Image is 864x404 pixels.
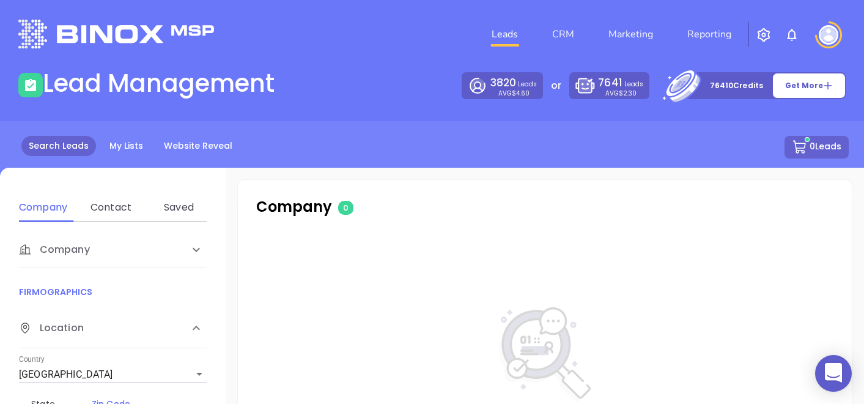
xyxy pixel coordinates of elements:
span: 0 [338,201,353,215]
img: user [819,25,838,45]
div: [GEOGRAPHIC_DATA] [19,365,207,384]
img: iconSetting [756,28,771,42]
p: AVG [498,91,530,96]
label: Country [19,356,45,364]
span: $4.60 [512,89,530,98]
a: Marketing [604,22,658,47]
button: Get More [772,73,846,99]
p: AVG [605,91,637,96]
div: Company [19,231,207,268]
h1: Lead Management [43,69,275,98]
p: Leads [598,75,643,91]
p: 76410 Credits [710,80,763,92]
a: Reporting [682,22,736,47]
a: Leads [487,22,523,47]
div: Contact [87,200,135,215]
span: Location [19,321,84,335]
p: Company [256,196,512,218]
img: iconNotification [785,28,799,42]
button: 0Leads [785,136,849,159]
div: Location [19,309,207,348]
div: Saved [155,200,203,215]
a: Search Leads [21,136,96,156]
a: CRM [547,22,579,47]
span: $2.30 [619,89,637,98]
span: 7641 [598,75,622,90]
div: Company [19,200,67,215]
a: My Lists [102,136,150,156]
span: 3820 [490,75,516,90]
span: Company [19,242,90,257]
p: Leads [490,75,537,91]
img: logo [18,20,214,48]
p: FIRMOGRAPHICS [19,285,207,299]
a: Website Reveal [157,136,240,156]
img: NoSearch [499,307,591,402]
p: or [551,78,561,93]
